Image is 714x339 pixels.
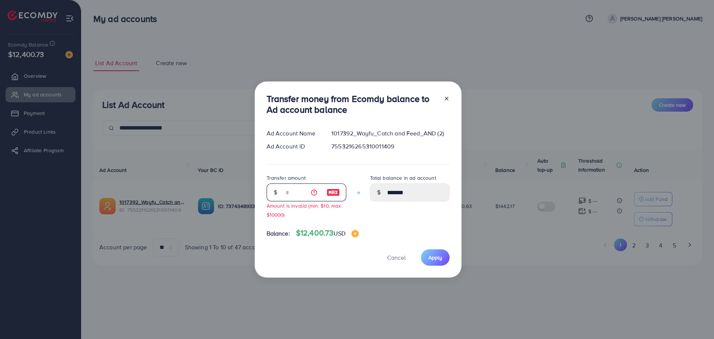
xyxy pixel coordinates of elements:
img: image [351,230,359,237]
div: 7553216265310011409 [325,142,455,151]
span: USD [334,229,345,237]
img: image [327,188,340,197]
h3: Transfer money from Ecomdy balance to Ad account balance [267,93,438,115]
div: 1017392_Wayfu_Catch and Feed_AND (2) [325,129,455,138]
small: Amount is invalid (min: $10, max: $10000) [267,202,342,218]
label: Total balance in ad account [370,174,436,182]
button: Apply [421,249,450,265]
div: Ad Account ID [261,142,326,151]
span: Cancel [387,253,406,262]
button: Cancel [378,249,415,265]
span: Apply [428,254,442,261]
label: Transfer amount [267,174,306,182]
span: Balance: [267,229,290,238]
div: Ad Account Name [261,129,326,138]
h4: $12,400.73 [296,228,359,238]
iframe: Chat [682,306,708,333]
